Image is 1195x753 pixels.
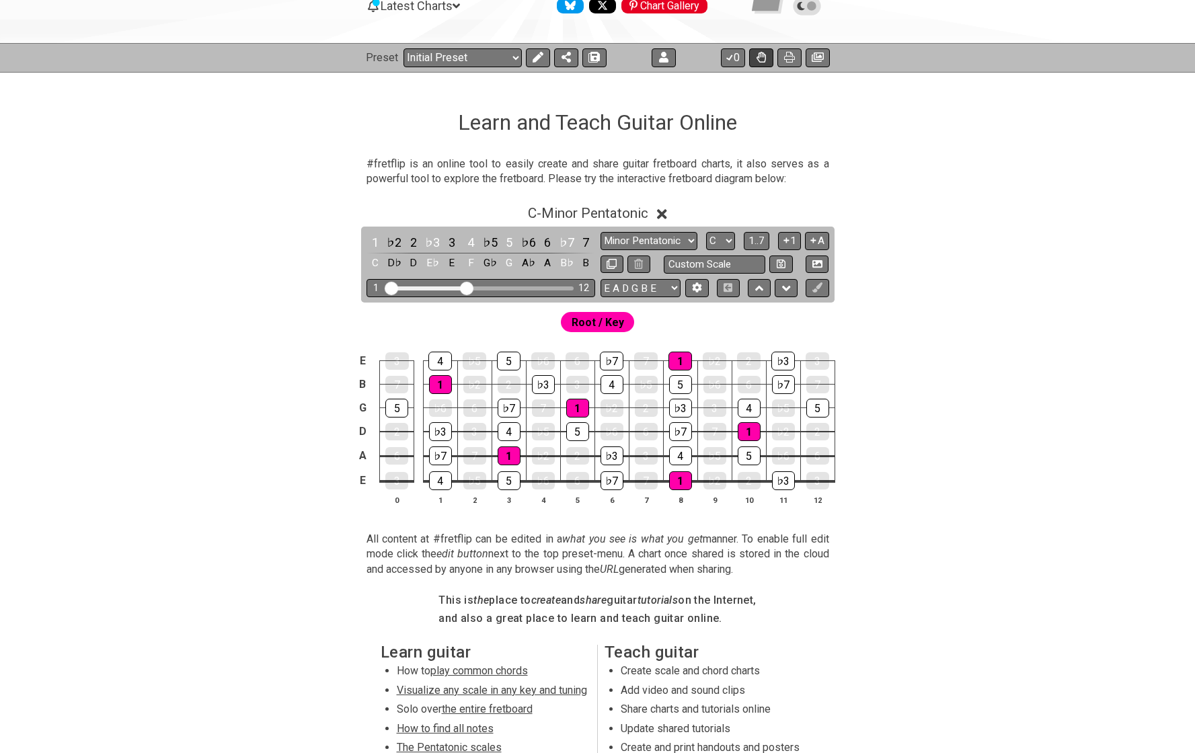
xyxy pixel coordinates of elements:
div: 3 [703,399,726,417]
button: Copy [601,255,623,274]
div: toggle pitch class [443,254,461,272]
td: G [354,396,371,420]
div: ♭5 [703,447,726,465]
div: ♭3 [532,375,555,394]
th: 5 [560,493,594,507]
div: toggle scale degree [443,233,461,251]
div: ♭7 [429,446,452,465]
th: 10 [732,493,766,507]
div: toggle scale degree [577,233,594,251]
div: 2 [737,352,761,370]
div: 2 [738,472,761,489]
div: 1 [669,471,692,490]
button: Edit Tuning [685,279,708,297]
div: ♭3 [601,446,623,465]
div: 1 [566,399,589,418]
button: Edit Preset [526,48,550,67]
div: 5 [385,399,408,418]
div: toggle pitch class [462,254,479,272]
div: ♭2 [703,352,726,370]
select: Scale [601,232,697,250]
th: 8 [663,493,697,507]
div: 7 [634,352,658,370]
div: 2 [635,399,658,417]
div: ♭2 [601,399,623,417]
div: 2 [498,376,521,393]
td: B [354,372,371,396]
div: ♭2 [703,472,726,489]
div: 3 [635,447,658,465]
td: E [354,350,371,373]
p: All content at #fretflip can be edited in a manner. To enable full edit mode click the next to th... [367,532,829,577]
div: 1 [668,352,692,370]
em: URL [600,563,619,576]
th: 12 [800,493,835,507]
div: ♭6 [772,447,795,465]
span: play common chords [430,664,528,677]
th: 4 [526,493,560,507]
div: ♭7 [772,375,795,394]
div: 3 [385,352,409,370]
div: 1 [498,446,521,465]
div: toggle scale degree [385,233,403,251]
div: ♭3 [772,471,795,490]
div: ♭7 [600,352,623,370]
div: toggle pitch class [500,254,518,272]
div: ♭5 [772,399,795,417]
h4: This is place to and guitar on the Internet, [438,593,756,608]
select: Tuning [601,279,681,297]
li: Create scale and chord charts [621,664,812,682]
em: what you see is what you get [562,532,703,545]
div: ♭5 [463,352,486,370]
th: 1 [423,493,457,507]
div: 5 [498,471,521,490]
div: ♭6 [531,352,555,370]
div: Visible fret range [367,279,595,297]
em: share [580,594,607,606]
div: toggle pitch class [481,254,499,272]
div: 1 [738,422,761,441]
div: toggle pitch class [577,254,594,272]
div: 4 [428,352,452,370]
em: create [531,594,561,606]
div: 7 [806,376,829,393]
div: toggle pitch class [558,254,576,272]
h2: Teach guitar [605,645,815,660]
div: toggle pitch class [385,254,403,272]
li: Add video and sound clips [621,683,812,702]
div: 3 [463,423,486,440]
div: 5 [669,375,692,394]
div: toggle scale degree [424,233,441,251]
div: 5 [738,446,761,465]
div: ♭6 [429,399,452,417]
button: Move up [748,279,771,297]
div: 4 [601,375,623,394]
div: ♭5 [532,423,555,440]
div: toggle scale degree [520,233,537,251]
div: 5 [566,422,589,441]
button: Save As (makes a copy) [582,48,607,67]
div: 7 [532,399,555,417]
th: 6 [594,493,629,507]
h1: Learn and Teach Guitar Online [458,110,737,135]
th: 9 [697,493,732,507]
div: toggle pitch class [520,254,537,272]
td: A [354,444,371,469]
div: 2 [806,423,829,440]
button: Print [777,48,802,67]
td: E [354,468,371,493]
div: toggle scale degree [462,233,479,251]
span: Preset [366,51,398,64]
div: 2 [385,423,408,440]
div: 4 [669,446,692,465]
div: ♭6 [601,423,623,440]
div: ♭2 [463,376,486,393]
div: ♭7 [669,422,692,441]
th: 7 [629,493,663,507]
select: Tonic/Root [706,232,735,250]
div: 6 [635,423,658,440]
span: 1..7 [748,235,765,247]
div: ♭6 [532,472,555,489]
div: ♭3 [669,399,692,418]
li: How to [397,664,588,682]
